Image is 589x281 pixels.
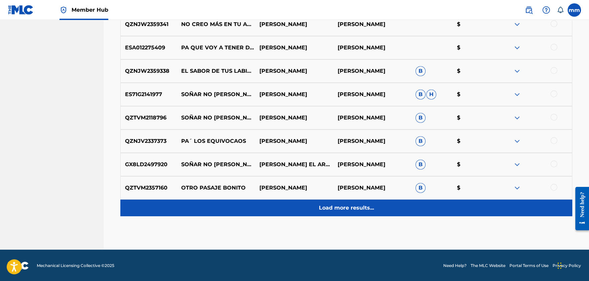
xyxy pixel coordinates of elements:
span: B [416,136,426,146]
p: PA QUE VOY A TENER DOS [177,44,255,52]
p: [PERSON_NAME] [255,114,333,122]
p: $ [453,184,494,192]
img: expand [513,161,521,169]
div: User Menu [568,3,581,17]
p: [PERSON_NAME] [333,90,411,98]
a: The MLC Website [471,263,505,269]
p: EL SABOR DE TUS LABIOS [177,67,255,75]
p: $ [453,137,494,145]
p: $ [453,20,494,28]
p: GX8LD2497920 [121,161,177,169]
span: Member Hub [72,6,108,14]
p: $ [453,114,494,122]
p: QZNJW2359338 [121,67,177,75]
img: logo [8,262,29,270]
p: [PERSON_NAME] [255,90,333,98]
div: Help [540,3,553,17]
p: [PERSON_NAME] EL AROEÑO [255,161,333,169]
span: B [416,66,426,76]
p: QZTVM2357160 [121,184,177,192]
p: [PERSON_NAME] [333,184,411,192]
p: Load more results... [319,204,374,212]
img: expand [513,20,521,28]
p: QZTVM2118796 [121,114,177,122]
img: search [525,6,533,14]
img: Top Rightsholder [60,6,68,14]
span: B [416,160,426,170]
iframe: Chat Widget [556,249,589,281]
p: NO CREO MÁS EN TU AMOR [177,20,255,28]
img: expand [513,184,521,192]
p: [PERSON_NAME] [333,44,411,52]
span: B [416,183,426,193]
p: [PERSON_NAME] [255,44,333,52]
p: [PERSON_NAME] [255,20,333,28]
p: QZNJV2337373 [121,137,177,145]
p: ES71G2141977 [121,90,177,98]
img: MLC Logo [8,5,34,15]
a: Public Search [522,3,536,17]
p: SOÑAR NO [PERSON_NAME] [177,90,255,98]
p: [PERSON_NAME] [255,184,333,192]
img: expand [513,44,521,52]
a: Need Help? [443,263,467,269]
div: Notifications [557,7,564,13]
img: expand [513,67,521,75]
p: [PERSON_NAME] [333,67,411,75]
p: $ [453,67,494,75]
iframe: Resource Center [570,182,589,235]
a: Privacy Policy [553,263,581,269]
p: PA´ LOS EQUIVOCAOS [177,137,255,145]
span: Mechanical Licensing Collective © 2025 [37,263,114,269]
p: [PERSON_NAME] [333,114,411,122]
div: Arrastrar [558,256,562,276]
p: [PERSON_NAME] [333,137,411,145]
div: Widget de chat [556,249,589,281]
p: OTRO PASAJE BONITO [177,184,255,192]
p: $ [453,161,494,169]
img: expand [513,90,521,98]
p: ESA012275409 [121,44,177,52]
p: [PERSON_NAME] [333,20,411,28]
p: [PERSON_NAME] [255,67,333,75]
p: $ [453,90,494,98]
img: expand [513,114,521,122]
span: B [416,89,426,99]
p: SOÑAR NO [PERSON_NAME] [177,161,255,169]
p: [PERSON_NAME] [333,161,411,169]
p: [PERSON_NAME] [255,137,333,145]
img: expand [513,137,521,145]
p: SOÑAR NO [PERSON_NAME] [177,114,255,122]
p: $ [453,44,494,52]
a: Portal Terms of Use [509,263,549,269]
span: B [416,113,426,123]
p: QZNJW2359341 [121,20,177,28]
img: help [542,6,550,14]
span: H [426,89,436,99]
